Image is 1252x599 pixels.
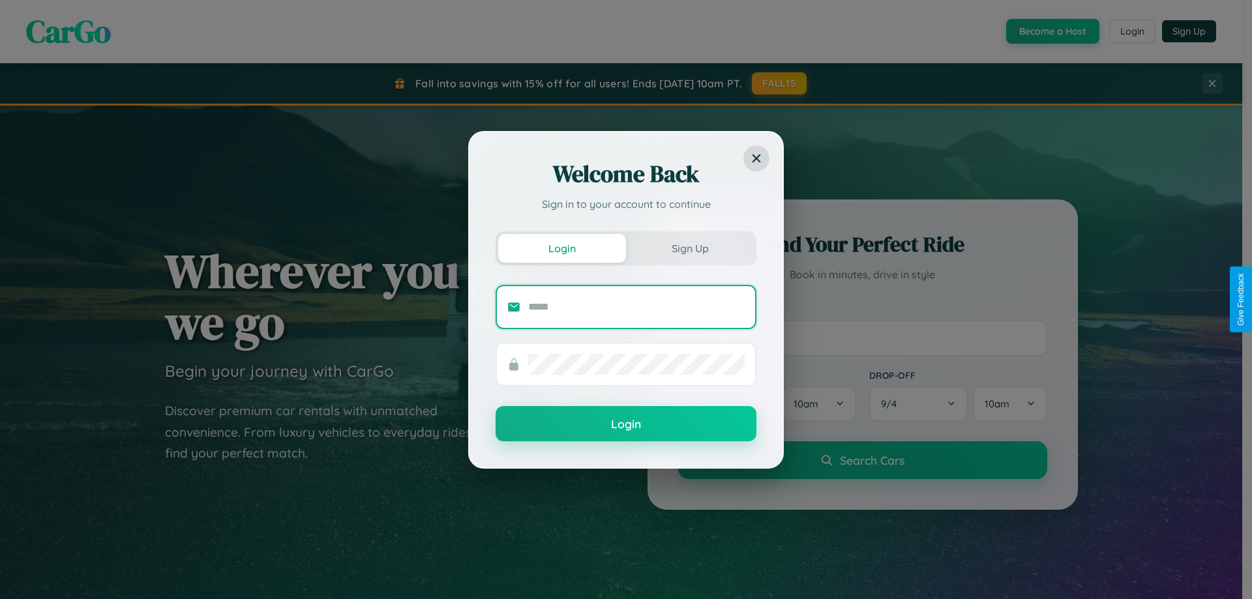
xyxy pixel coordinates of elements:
[626,234,754,263] button: Sign Up
[496,406,756,441] button: Login
[1236,273,1245,326] div: Give Feedback
[498,234,626,263] button: Login
[496,196,756,212] p: Sign in to your account to continue
[496,158,756,190] h2: Welcome Back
